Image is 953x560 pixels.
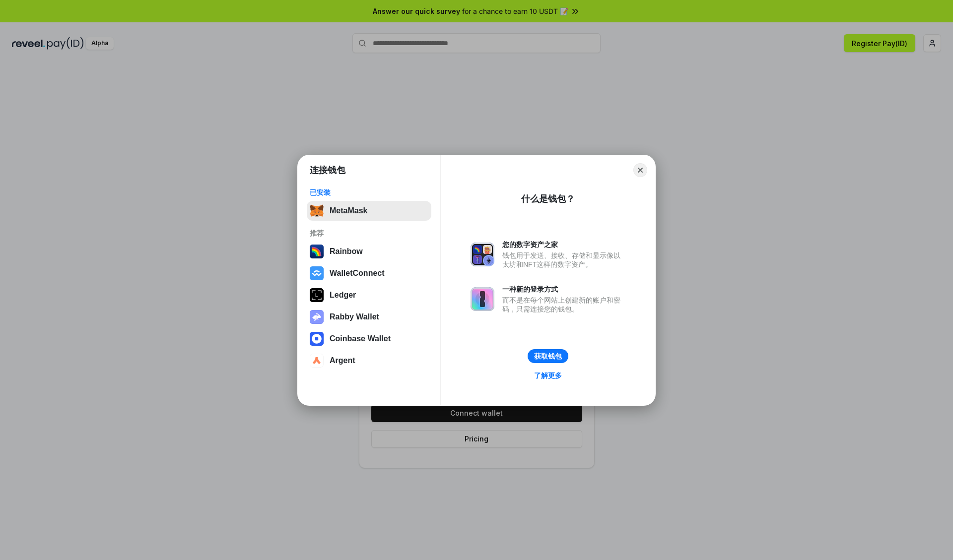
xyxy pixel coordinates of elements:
[310,229,428,238] div: 推荐
[330,356,355,365] div: Argent
[502,240,625,249] div: 您的数字资产之家
[310,204,324,218] img: svg+xml,%3Csvg%20fill%3D%22none%22%20height%3D%2233%22%20viewBox%3D%220%200%2035%2033%22%20width%...
[521,193,575,205] div: 什么是钱包？
[310,288,324,302] img: svg+xml,%3Csvg%20xmlns%3D%22http%3A%2F%2Fwww.w3.org%2F2000%2Fsvg%22%20width%3D%2228%22%20height%3...
[471,287,494,311] img: svg+xml,%3Csvg%20xmlns%3D%22http%3A%2F%2Fwww.w3.org%2F2000%2Fsvg%22%20fill%3D%22none%22%20viewBox...
[307,285,431,305] button: Ledger
[307,263,431,283] button: WalletConnect
[471,243,494,266] img: svg+xml,%3Csvg%20xmlns%3D%22http%3A%2F%2Fwww.w3.org%2F2000%2Fsvg%22%20fill%3D%22none%22%20viewBox...
[307,201,431,221] button: MetaMask
[307,307,431,327] button: Rabby Wallet
[330,334,391,343] div: Coinbase Wallet
[310,310,324,324] img: svg+xml,%3Csvg%20xmlns%3D%22http%3A%2F%2Fwww.w3.org%2F2000%2Fsvg%22%20fill%3D%22none%22%20viewBox...
[330,247,363,256] div: Rainbow
[330,206,367,215] div: MetaMask
[330,269,385,278] div: WalletConnect
[330,312,379,321] div: Rabby Wallet
[310,245,324,258] img: svg+xml,%3Csvg%20width%3D%22120%22%20height%3D%22120%22%20viewBox%3D%220%200%20120%20120%22%20fil...
[307,329,431,349] button: Coinbase Wallet
[310,188,428,197] div: 已安装
[307,351,431,371] button: Argent
[502,285,625,294] div: 一种新的登录方式
[528,349,568,363] button: 获取钱包
[310,354,324,368] img: svg+xml,%3Csvg%20width%3D%2228%22%20height%3D%2228%22%20viewBox%3D%220%200%2028%2028%22%20fill%3D...
[528,369,568,382] a: 了解更多
[534,352,562,361] div: 获取钱包
[310,164,345,176] h1: 连接钱包
[633,163,647,177] button: Close
[330,291,356,300] div: Ledger
[502,251,625,269] div: 钱包用于发送、接收、存储和显示像以太坊和NFT这样的数字资产。
[310,266,324,280] img: svg+xml,%3Csvg%20width%3D%2228%22%20height%3D%2228%22%20viewBox%3D%220%200%2028%2028%22%20fill%3D...
[534,371,562,380] div: 了解更多
[310,332,324,346] img: svg+xml,%3Csvg%20width%3D%2228%22%20height%3D%2228%22%20viewBox%3D%220%200%2028%2028%22%20fill%3D...
[307,242,431,261] button: Rainbow
[502,296,625,313] div: 而不是在每个网站上创建新的账户和密码，只需连接您的钱包。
